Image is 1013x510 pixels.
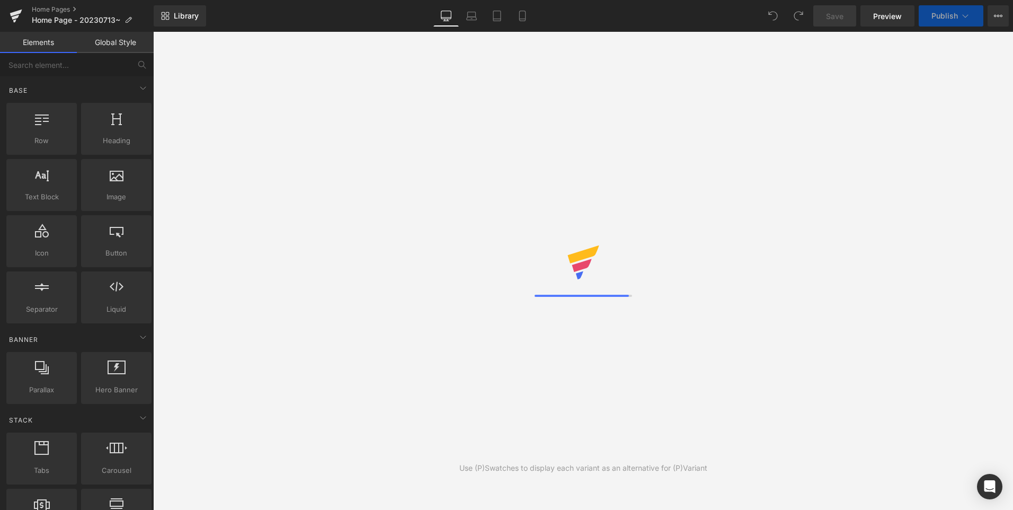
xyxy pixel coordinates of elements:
a: Preview [860,5,914,27]
span: Separator [10,304,74,315]
div: Open Intercom Messenger [977,474,1002,499]
span: Tabs [10,465,74,476]
span: Publish [931,12,958,20]
div: Use (P)Swatches to display each variant as an alternative for (P)Variant [459,462,707,474]
a: Laptop [459,5,484,27]
span: Library [174,11,199,21]
span: Carousel [84,465,148,476]
a: Desktop [433,5,459,27]
span: Banner [8,335,39,345]
span: Stack [8,415,34,425]
span: Hero Banner [84,384,148,395]
button: More [988,5,1009,27]
a: Mobile [510,5,535,27]
span: Save [826,11,843,22]
a: Home Pages [32,5,154,14]
a: New Library [154,5,206,27]
span: Text Block [10,191,74,203]
span: Row [10,135,74,146]
span: Preview [873,11,902,22]
button: Redo [788,5,809,27]
span: Liquid [84,304,148,315]
span: Parallax [10,384,74,395]
a: Tablet [484,5,510,27]
span: Home Page - 20230713~ [32,16,120,24]
button: Undo [762,5,784,27]
a: Global Style [77,32,154,53]
button: Publish [919,5,983,27]
span: Heading [84,135,148,146]
span: Image [84,191,148,203]
span: Base [8,85,29,95]
span: Button [84,248,148,259]
span: Icon [10,248,74,259]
